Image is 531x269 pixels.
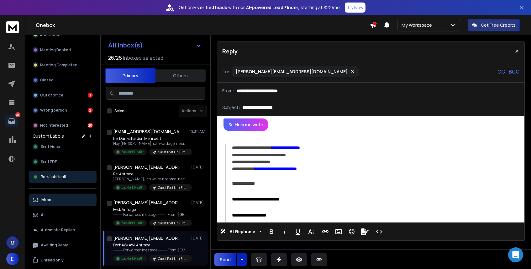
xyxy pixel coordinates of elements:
[333,225,344,238] button: Insert Image (⌘P)
[509,68,519,75] p: BCC
[346,225,358,238] button: Emoticons
[319,225,331,238] button: Insert Link (⌘K)
[228,229,256,234] span: AI Rephrase
[40,93,63,98] p: Out of office
[108,42,143,48] h1: All Inbox(s)
[219,225,263,238] button: AI Rephrase
[41,144,60,149] span: Sent Video
[29,74,97,86] button: Closed
[41,228,75,233] p: Automatic Replies
[29,156,97,168] button: Sent PDF
[40,78,54,83] p: Closed
[29,239,97,251] button: Awaiting Reply
[29,254,97,266] button: Unread only
[246,4,299,11] strong: AI-powered Lead Finder,
[121,256,144,261] p: Backlink Health
[236,69,348,75] p: [PERSON_NAME][EMAIL_ADDRESS][DOMAIN_NAME]
[222,69,229,75] p: To:
[155,69,206,83] button: Others
[191,236,205,241] p: [DATE]
[179,4,340,11] p: Get only with our starting at $22/mo
[114,108,126,113] label: Select
[88,108,93,113] div: 2
[105,68,155,83] button: Primary
[265,225,277,238] button: Bold (⌘B)
[113,212,188,217] p: ---------- Forwarded message --------- From: [GEOGRAPHIC_DATA]
[88,93,93,98] div: 1
[402,22,434,28] p: My Workspace
[41,174,69,179] span: Backlink Health
[41,212,45,217] p: All
[113,243,188,248] p: Fwd: AW: AW: Anfrage
[33,133,64,139] h3: Custom Labels
[88,123,93,128] div: 20
[29,209,97,221] button: All
[6,253,19,265] button: E
[41,197,51,202] p: Inbox
[29,89,97,102] button: Out of office1
[279,225,291,238] button: Italic (⌘I)
[29,119,97,132] button: Not Interested20
[497,68,505,75] p: CC
[29,59,97,71] button: Meeting Completed
[222,104,240,111] p: Subject:
[197,4,227,11] strong: verified leads
[373,225,385,238] button: Code View
[121,221,144,225] p: Backlink Health
[158,150,188,155] p: Guest Post Link Broker
[29,224,97,236] button: Automatic Replies
[113,172,188,177] p: Re: Anfrage
[41,258,64,263] p: Unread only
[40,108,67,113] p: Wrong person
[123,54,163,62] h3: Inboxes selected
[29,171,97,183] button: Backlink Health
[40,123,68,128] p: Not Interested
[359,225,371,238] button: Signature
[36,21,370,29] h1: Onebox
[40,63,77,68] p: Meeting Completed
[292,225,304,238] button: Underline (⌘U)
[113,129,182,135] h1: [EMAIL_ADDRESS][DOMAIN_NAME]
[113,141,188,146] p: Hey [PERSON_NAME], ich würde gerne einen
[113,177,188,182] p: [PERSON_NAME], Ich wollte nochmal nachhacken.
[113,235,182,241] h1: [PERSON_NAME][EMAIL_ADDRESS][DOMAIN_NAME]
[305,225,317,238] button: More Text
[113,200,182,206] h1: [PERSON_NAME][EMAIL_ADDRESS][DOMAIN_NAME]
[41,159,57,164] span: Sent PDF
[508,247,523,262] div: Open Intercom Messenger
[222,47,238,56] p: Reply
[113,136,188,141] p: Re: Danke für den Mehrwert
[108,54,122,62] span: 26 / 26
[29,44,97,56] button: Meeting Booked
[40,47,71,52] p: Meeting Booked
[113,207,188,212] p: Fwd: Anfrage
[5,115,18,127] a: 23
[481,22,516,28] p: Get Free Credits
[222,88,234,94] p: From:
[191,200,205,205] p: [DATE]
[41,243,68,248] p: Awaiting Reply
[6,21,19,33] img: logo
[29,104,97,117] button: Wrong person2
[223,118,268,131] button: Help me write
[214,253,236,266] button: Send
[103,39,207,52] button: All Inbox(s)
[113,248,188,253] p: ---------- Forwarded message --------- From: [EMAIL_ADDRESS][DOMAIN_NAME]
[29,194,97,206] button: Inbox
[29,140,97,153] button: Sent Video
[345,3,365,13] button: Try Now
[347,4,364,11] p: Try Now
[121,150,144,154] p: Backlink Health
[191,165,205,170] p: [DATE]
[113,164,182,170] h1: [PERSON_NAME][EMAIL_ADDRESS][DOMAIN_NAME]
[468,19,520,31] button: Get Free Credits
[15,112,20,117] p: 23
[158,185,188,190] p: Guest Post Link Broker - Tag [PERSON_NAME]
[158,256,188,261] p: Guest Post Link Broker - Tag [PERSON_NAME]
[189,129,205,134] p: 10:39 AM
[158,221,188,226] p: Guest Post Link Broker - Tag [PERSON_NAME]
[121,185,144,190] p: Backlink Health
